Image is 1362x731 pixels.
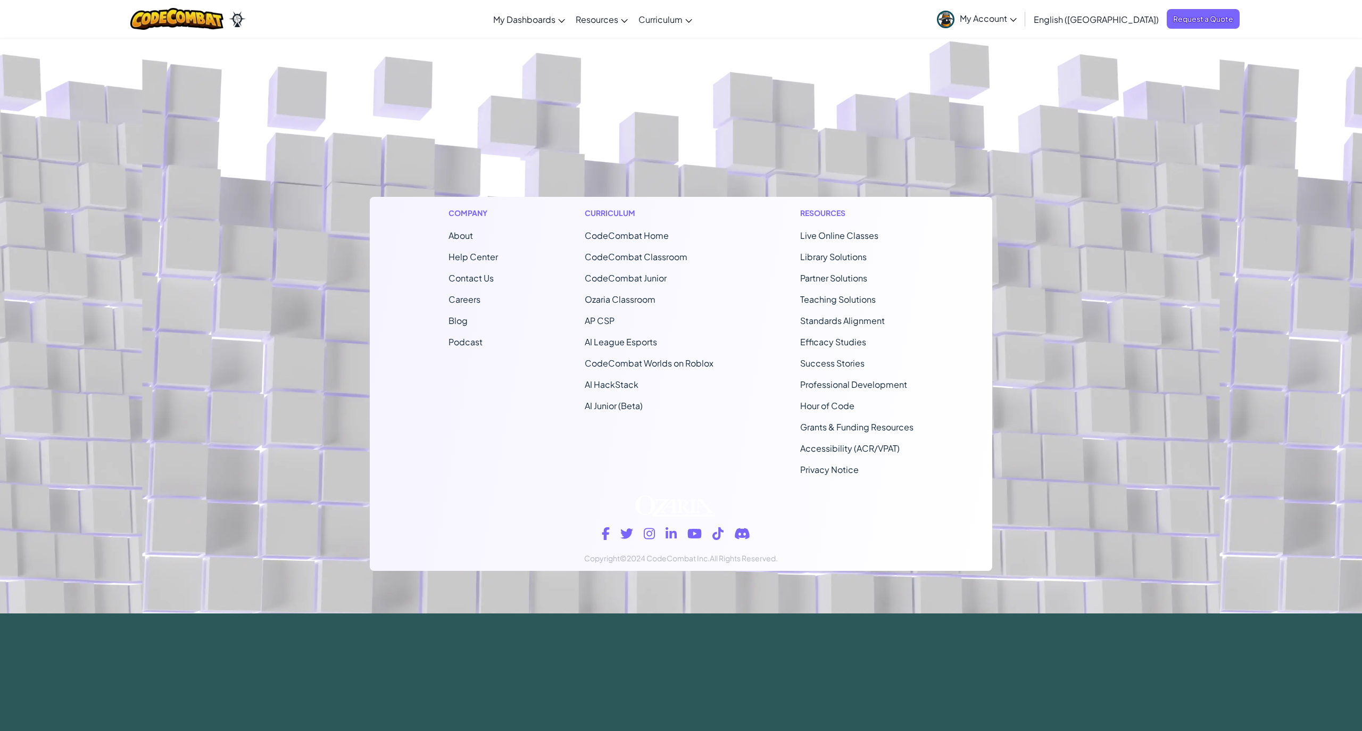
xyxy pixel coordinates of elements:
a: Resources [570,5,633,34]
a: Success Stories [800,358,865,369]
span: All Rights Reserved. [710,553,778,563]
a: My Account [932,2,1022,36]
a: Ozaria Classroom [585,294,655,305]
a: Library Solutions [800,251,867,262]
span: Copyright [584,553,620,563]
a: Careers [449,294,480,305]
a: CodeCombat Classroom [585,251,687,262]
span: ©2024 CodeCombat Inc. [620,553,710,563]
span: CodeCombat Home [585,230,669,241]
a: Accessibility (ACR/VPAT) [800,443,900,454]
a: Privacy Notice [800,464,859,475]
a: Hour of Code [800,400,854,411]
a: AI HackStack [585,379,638,390]
a: CodeCombat Junior [585,272,667,284]
a: Efficacy Studies [800,336,866,347]
a: Grants & Funding Resources [800,421,913,433]
span: My Dashboards [493,14,555,25]
img: avatar [937,11,954,28]
a: AI League Esports [585,336,657,347]
a: Curriculum [633,5,697,34]
a: Standards Alignment [800,315,885,326]
span: My Account [960,13,1017,24]
h1: Resources [800,207,913,219]
a: Professional Development [800,379,907,390]
span: English ([GEOGRAPHIC_DATA]) [1034,14,1159,25]
span: Curriculum [638,14,683,25]
span: Resources [576,14,618,25]
h1: Curriculum [585,207,713,219]
a: Teaching Solutions [800,294,876,305]
a: Request a Quote [1167,9,1240,29]
a: Podcast [449,336,483,347]
a: AP CSP [585,315,614,326]
h1: Company [449,207,498,219]
img: CodeCombat logo [130,8,223,30]
a: Live Online Classes [800,230,878,241]
a: About [449,230,473,241]
a: Partner Solutions [800,272,867,284]
a: Help Center [449,251,498,262]
a: CodeCombat Worlds on Roblox [585,358,713,369]
a: English ([GEOGRAPHIC_DATA]) [1028,5,1164,34]
span: Contact Us [449,272,494,284]
img: Ozaria logo [635,495,716,517]
a: Blog [449,315,468,326]
a: AI Junior (Beta) [585,400,643,411]
img: Ozaria [229,11,246,27]
a: My Dashboards [488,5,570,34]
